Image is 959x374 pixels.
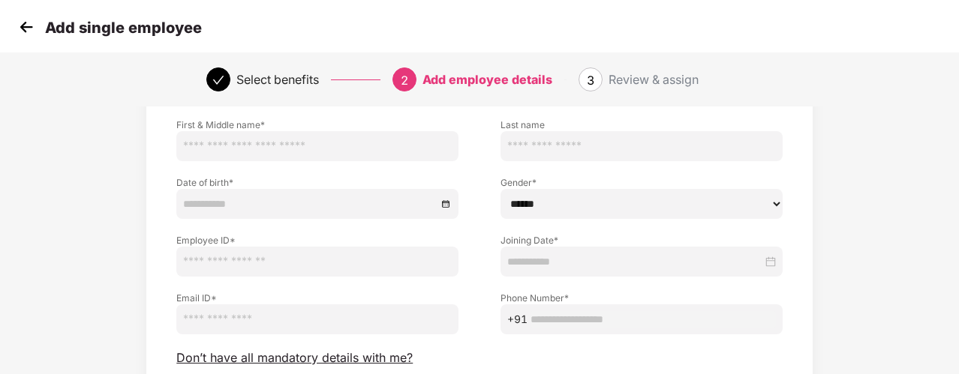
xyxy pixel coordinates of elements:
[501,234,783,247] label: Joining Date
[587,73,594,88] span: 3
[176,176,458,189] label: Date of birth
[15,16,38,38] img: svg+xml;base64,PHN2ZyB4bWxucz0iaHR0cDovL3d3dy53My5vcmcvMjAwMC9zdmciIHdpZHRoPSIzMCIgaGVpZ2h0PSIzMC...
[609,67,699,91] div: Review & assign
[176,350,413,366] span: Don’t have all mandatory details with me?
[507,311,528,328] span: +91
[176,118,458,131] label: First & Middle name
[176,292,458,304] label: Email ID
[501,118,783,131] label: Last name
[176,234,458,247] label: Employee ID
[501,176,783,189] label: Gender
[401,73,408,88] span: 2
[236,67,319,91] div: Select benefits
[422,67,552,91] div: Add employee details
[212,74,224,86] span: check
[501,292,783,304] label: Phone Number
[45,19,202,37] p: Add single employee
